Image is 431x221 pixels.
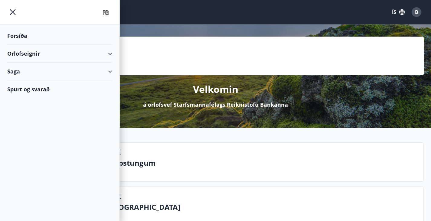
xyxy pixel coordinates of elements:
span: B [415,9,418,15]
p: á orlofsvef Starfsmannafélags Reiknistofu Bankanna [143,101,288,109]
img: union_logo [99,7,112,19]
button: ÍS [389,7,408,18]
button: B [409,5,424,19]
div: Spurt og svarað [7,80,112,98]
div: Saga [7,63,112,80]
p: Brekkubær - Biskupstungum [52,158,419,168]
div: Orlofseignir [7,45,112,63]
p: Hörpuland 14 - [GEOGRAPHIC_DATA] [52,202,419,212]
button: menu [7,7,18,18]
p: Velkomin [193,83,238,96]
div: Forsíða [7,27,112,45]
